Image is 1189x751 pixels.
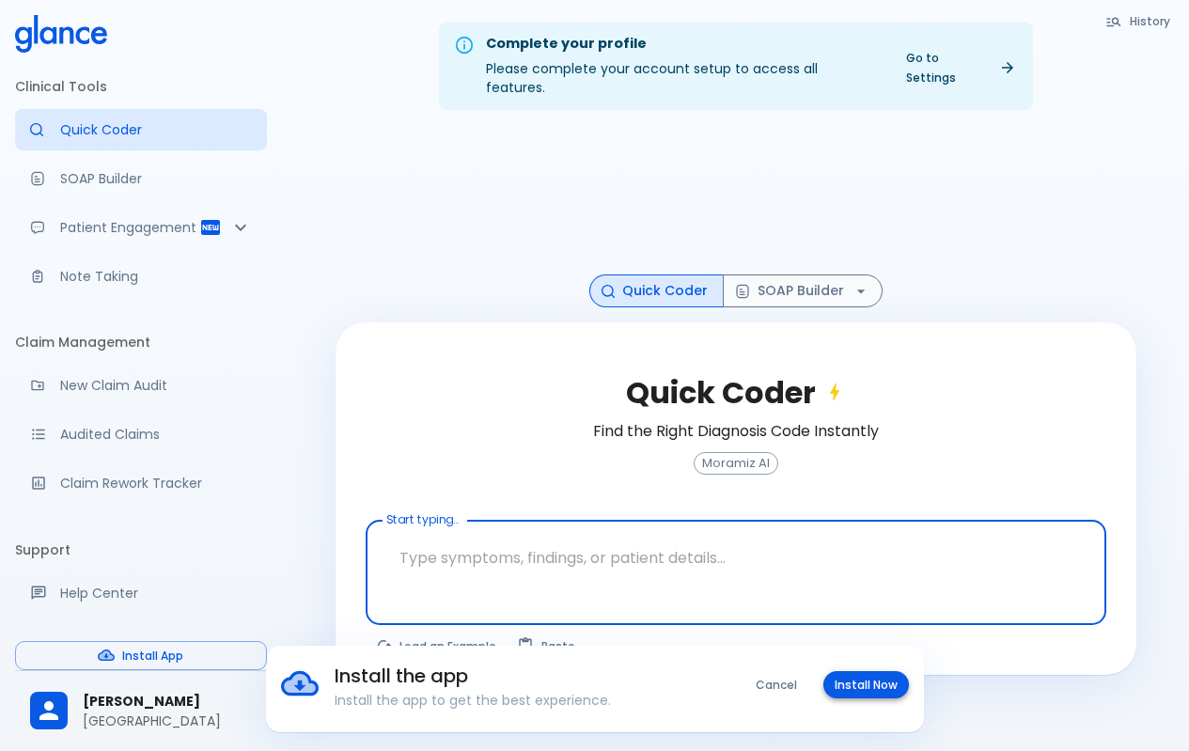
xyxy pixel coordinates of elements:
a: Moramiz: Find ICD10AM codes instantly [15,109,267,150]
h6: Install the app [335,661,695,691]
span: Moramiz AI [695,457,777,471]
p: Install the app to get the best experience. [335,691,695,710]
a: Audit a new claim [15,365,267,406]
p: Patient Engagement [60,218,199,237]
li: Claim Management [15,320,267,365]
h6: Find the Right Diagnosis Code Instantly [593,418,879,445]
a: Go to Settings [895,44,1025,91]
p: Help Center [60,584,252,602]
span: [PERSON_NAME] [83,692,252,712]
p: New Claim Audit [60,376,252,395]
button: Load a random example [366,633,508,660]
p: SOAP Builder [60,169,252,188]
a: Monitor progress of claim corrections [15,462,267,504]
li: Support [15,527,267,572]
button: Paste from clipboard [508,633,587,660]
p: Claim Rework Tracker [60,474,252,493]
a: Docugen: Compose a clinical documentation in seconds [15,158,267,199]
p: [GEOGRAPHIC_DATA] [83,712,252,730]
div: Complete your profile [486,34,880,55]
div: [PERSON_NAME][GEOGRAPHIC_DATA] [15,679,267,743]
a: View audited claims [15,414,267,455]
button: Cancel [744,671,808,698]
a: Advanced note-taking [15,256,267,297]
button: Quick Coder [589,274,724,307]
button: History [1096,8,1181,35]
li: Clinical Tools [15,64,267,109]
div: Patient Reports & Referrals [15,207,267,248]
button: Install Now [823,671,909,698]
div: Please complete your account setup to access all features. [486,28,880,104]
a: Get help from our support team [15,572,267,614]
button: SOAP Builder [723,274,883,307]
p: Audited Claims [60,425,252,444]
p: Quick Coder [60,120,252,139]
button: Install App [15,641,267,670]
p: Note Taking [60,267,252,286]
h2: Quick Coder [626,375,846,411]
